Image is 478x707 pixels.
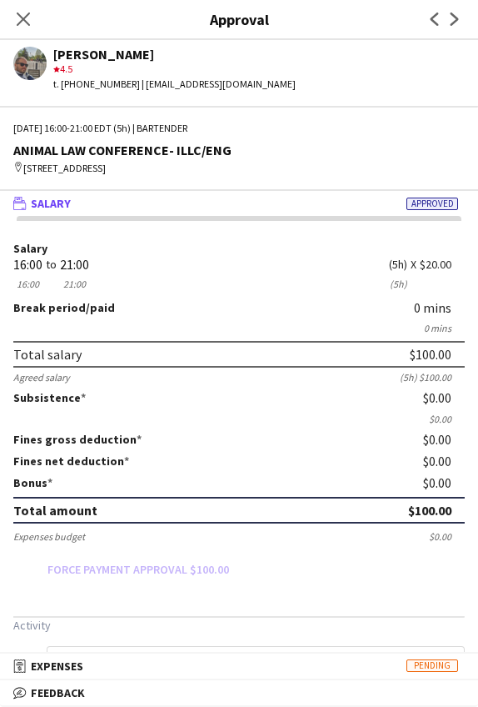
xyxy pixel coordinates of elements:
[13,454,129,469] label: Fines net deduction
[13,475,52,490] label: Bonus
[13,390,86,405] label: Subsistence
[13,161,465,176] div: [STREET_ADDRESS]
[429,530,465,543] div: $0.00
[13,371,70,384] div: Agreed salary
[53,62,296,77] div: 4.5
[406,659,458,672] span: Pending
[13,243,465,255] label: Salary
[31,196,71,211] span: Salary
[13,530,85,543] div: Expenses budget
[389,278,407,290] div: 5h
[13,432,142,447] label: Fines gross deduction
[13,322,465,334] div: 0 mins
[13,278,42,290] div: 16:00
[423,454,465,469] div: $0.00
[423,390,465,405] div: $0.00
[53,77,296,92] div: t. [PHONE_NUMBER] | [EMAIL_ADDRESS][DOMAIN_NAME]
[410,346,451,363] div: $100.00
[389,258,407,271] div: 5h
[400,371,465,384] div: (5h) $100.00
[423,432,465,447] div: $0.00
[13,121,465,136] div: [DATE] 16:00-21:00 EDT (5h) | BARTENDER
[31,659,83,674] span: Expenses
[406,198,458,210] span: Approved
[46,258,57,271] div: to
[13,346,82,363] div: Total salary
[13,300,86,315] span: Break period
[60,278,89,290] div: 21:00
[13,258,42,271] div: 16:00
[53,47,296,62] div: [PERSON_NAME]
[13,413,465,425] div: $0.00
[423,475,465,490] div: $0.00
[13,300,115,315] label: /paid
[60,258,89,271] div: 21:00
[408,502,451,519] div: $100.00
[414,300,465,315] div: 0 mins
[13,618,465,633] h3: Activity
[13,143,465,158] div: ANIMAL LAW CONFERENCE- ILLC/ENG
[31,685,85,700] span: Feedback
[13,502,97,519] div: Total amount
[411,258,416,271] div: X
[420,258,465,271] div: $20.00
